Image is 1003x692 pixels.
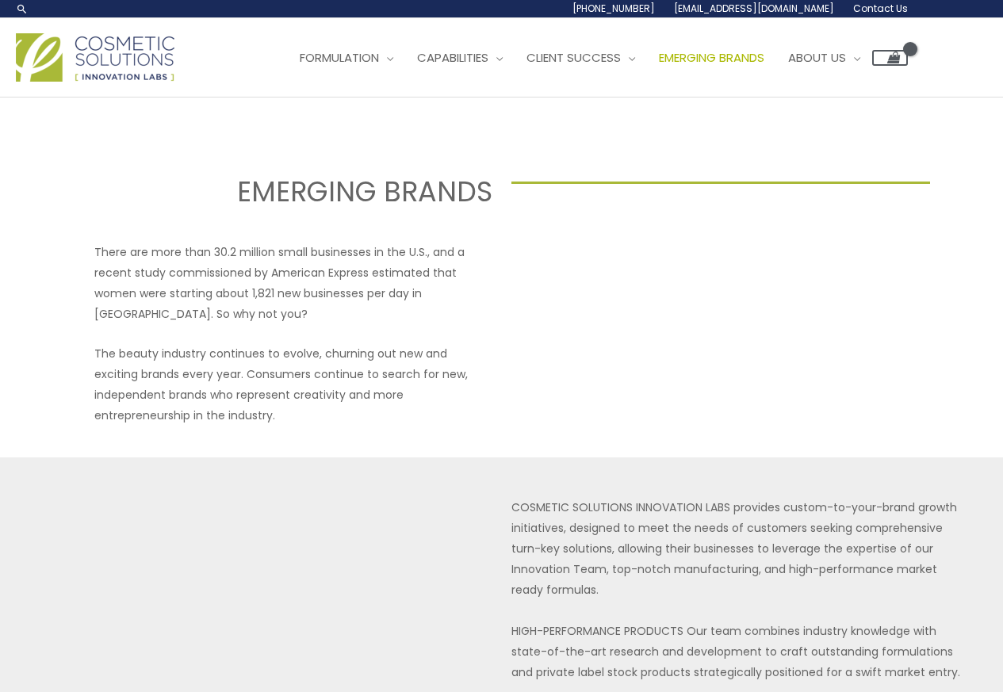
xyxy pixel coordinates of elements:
[526,49,621,66] span: Client Success
[94,343,492,426] p: The beauty industry continues to evolve, churning out new and exciting brands every year. Consume...
[872,50,908,66] a: View Shopping Cart, empty
[16,2,29,15] a: Search icon link
[647,34,776,82] a: Emerging Brands
[73,174,492,210] h2: EMERGING BRANDS
[417,49,488,66] span: Capabilities
[300,49,379,66] span: Formulation
[572,2,655,15] span: [PHONE_NUMBER]
[776,34,872,82] a: About Us
[16,33,174,82] img: Cosmetic Solutions Logo
[659,49,764,66] span: Emerging Brands
[405,34,515,82] a: Capabilities
[788,49,846,66] span: About Us
[515,34,647,82] a: Client Success
[94,242,492,324] p: There are more than 30.2 million small businesses in the U.S., and a recent study commissioned by...
[276,34,908,82] nav: Site Navigation
[288,34,405,82] a: Formulation
[853,2,908,15] span: Contact Us
[674,2,834,15] span: [EMAIL_ADDRESS][DOMAIN_NAME]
